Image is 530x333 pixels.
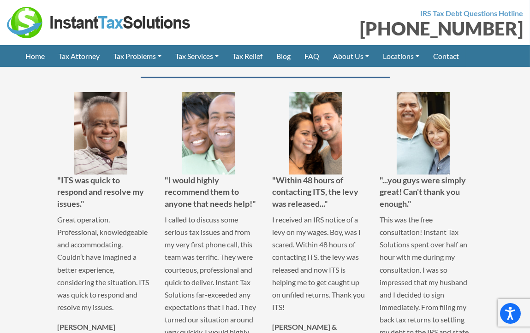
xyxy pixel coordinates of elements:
p: I received an IRS notice of a levy on my wages. Boy, was I scared. Within 48 hours of contacting ... [273,213,366,314]
a: FAQ [298,45,326,67]
img: Armando & Sofia M. [289,92,342,175]
strong: [PERSON_NAME] [58,322,116,331]
p: Great operation. Professional, knowledgeable and accommodating. Couldn’t have imagined a better e... [58,213,151,314]
a: About Us [326,45,376,67]
h5: "ITS was quick to respond and resolve my issues." [58,175,151,210]
img: Stephen N. [74,92,127,175]
h5: "...you guys were simply great! Can't thank you enough." [380,175,474,210]
a: Locations [376,45,426,67]
img: Instant Tax Solutions Logo [7,7,191,38]
img: Kelly & Howard T. [182,92,235,175]
a: Tax Attorney [52,45,107,67]
div: [PHONE_NUMBER] [272,19,524,38]
a: Tax Relief [226,45,269,67]
h5: "Within 48 hours of contacting ITS, the levy was released..." [273,175,366,210]
a: Tax Services [168,45,226,67]
a: Tax Problems [107,45,168,67]
strong: IRS Tax Debt Questions Hotline [420,9,523,18]
a: Blog [269,45,298,67]
a: Instant Tax Solutions Logo [7,17,191,26]
a: Home [18,45,52,67]
img: Marcia and John K [397,92,450,175]
a: Contact [426,45,466,67]
h5: "I would highly recommend them to anyone that needs help!" [165,175,259,210]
